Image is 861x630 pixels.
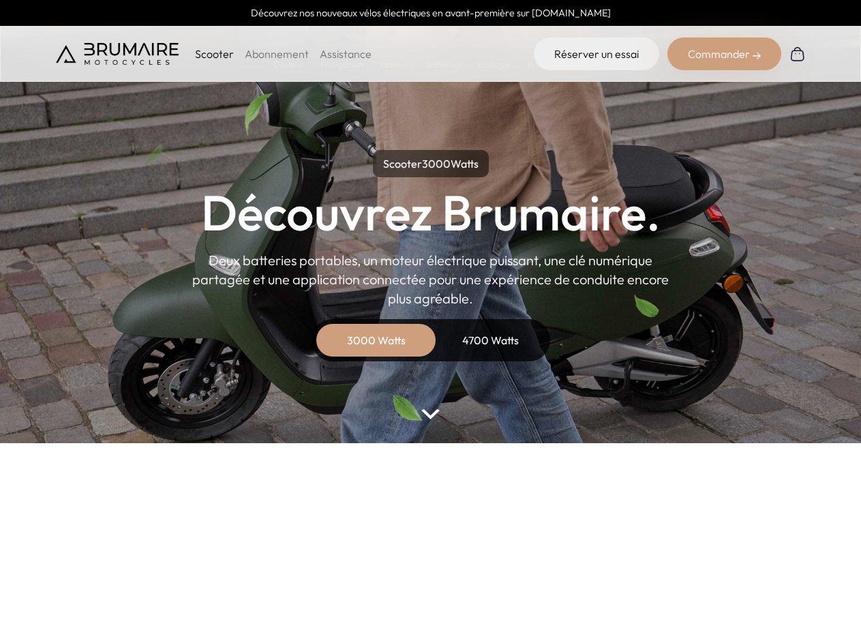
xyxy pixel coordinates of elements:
a: Abonnement [245,47,309,61]
p: Deux batteries portables, un moteur électrique puissant, une clé numérique partagée et une applic... [192,251,669,308]
span: 3000 [422,157,451,170]
img: Panier [789,46,806,62]
img: arrow-bottom.png [421,409,439,419]
p: Scooter [195,46,234,62]
div: 3000 Watts [322,324,431,357]
a: Réserver un essai [534,37,659,70]
img: right-arrow-2.png [753,52,761,60]
img: Brumaire Motocycles [56,43,179,65]
h1: Découvrez Brumaire. [201,188,661,237]
a: Assistance [320,47,372,61]
div: 4700 Watts [436,324,545,357]
div: Commander [667,37,781,70]
p: Scooter Watts [373,150,489,177]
